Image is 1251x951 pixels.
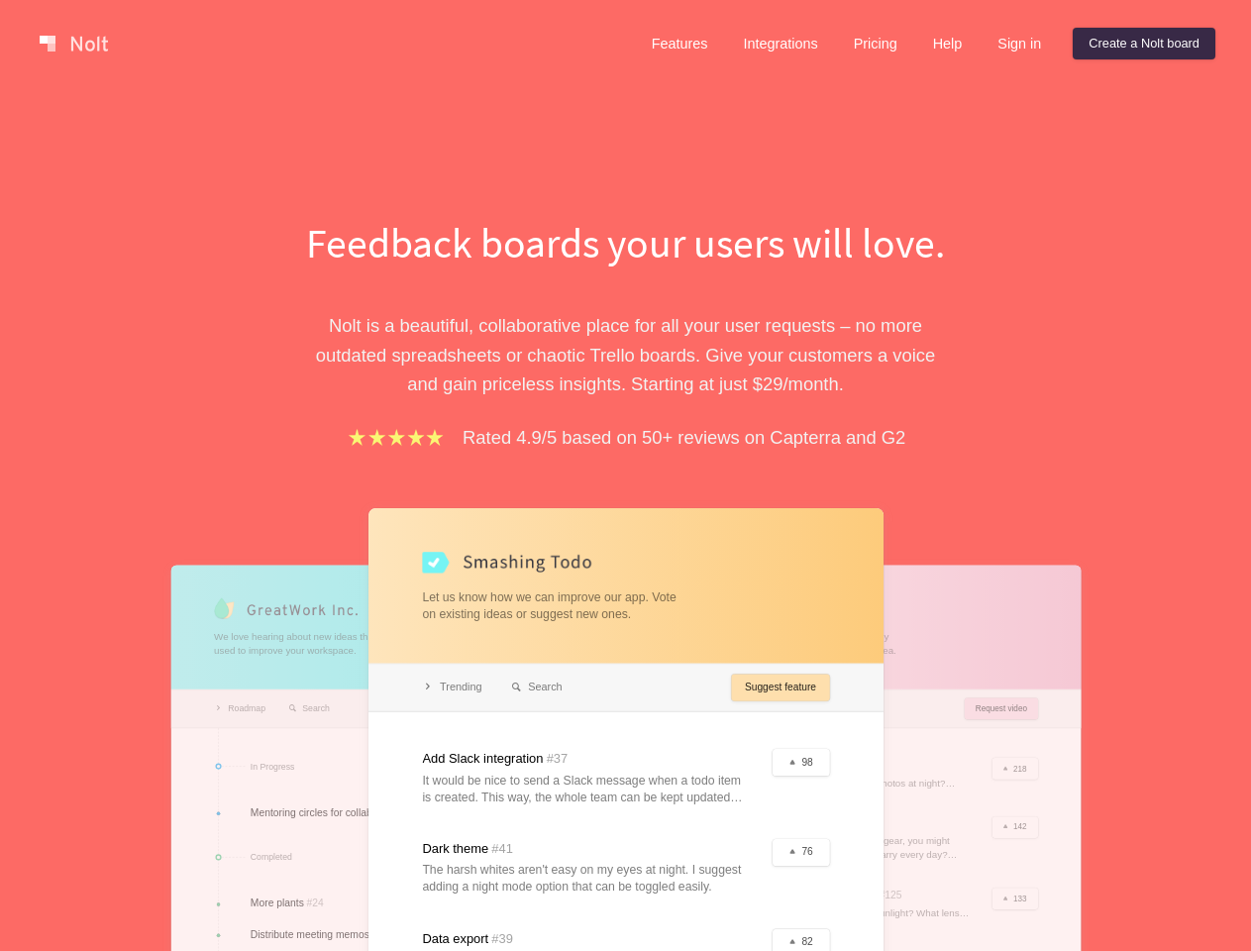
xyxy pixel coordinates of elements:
[284,311,968,398] p: Nolt is a beautiful, collaborative place for all your user requests – no more outdated spreadshee...
[636,28,724,59] a: Features
[838,28,913,59] a: Pricing
[982,28,1057,59] a: Sign in
[917,28,979,59] a: Help
[1073,28,1215,59] a: Create a Nolt board
[463,423,905,452] p: Rated 4.9/5 based on 50+ reviews on Capterra and G2
[284,214,968,271] h1: Feedback boards your users will love.
[727,28,833,59] a: Integrations
[346,426,447,449] img: stars.b067e34983.png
